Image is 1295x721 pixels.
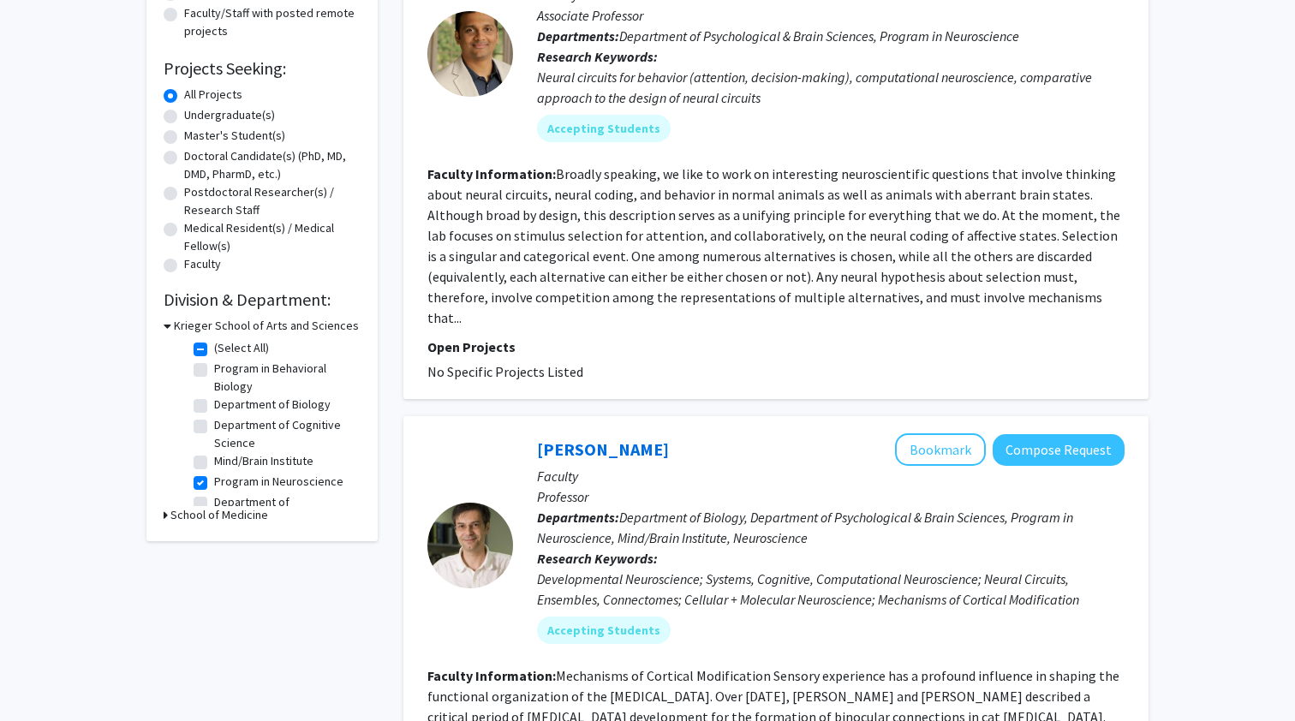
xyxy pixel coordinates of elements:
[537,115,671,142] mat-chip: Accepting Students
[619,27,1019,45] span: Department of Psychological & Brain Sciences, Program in Neuroscience
[174,317,359,335] h3: Krieger School of Arts and Sciences
[214,360,356,396] label: Program in Behavioral Biology
[993,434,1125,466] button: Compose Request to Alfredo Kirkwood
[537,466,1125,486] p: Faculty
[184,106,275,124] label: Undergraduate(s)
[427,165,556,182] b: Faculty Information:
[164,289,361,310] h2: Division & Department:
[184,147,361,183] label: Doctoral Candidate(s) (PhD, MD, DMD, PharmD, etc.)
[537,486,1125,507] p: Professor
[537,569,1125,610] div: Developmental Neuroscience; Systems, Cognitive, Computational Neuroscience; Neural Circuits, Ense...
[184,219,361,255] label: Medical Resident(s) / Medical Fellow(s)
[895,433,986,466] button: Add Alfredo Kirkwood to Bookmarks
[214,473,343,491] label: Program in Neuroscience
[214,493,356,547] label: Department of Psychological & Brain Sciences
[427,337,1125,357] p: Open Projects
[427,363,583,380] span: No Specific Projects Listed
[537,48,658,65] b: Research Keywords:
[184,183,361,219] label: Postdoctoral Researcher(s) / Research Staff
[184,255,221,273] label: Faculty
[170,506,268,524] h3: School of Medicine
[537,67,1125,108] div: Neural circuits for behavior (attention, decision-making), computational neuroscience, comparativ...
[214,396,331,414] label: Department of Biology
[184,86,242,104] label: All Projects
[537,509,619,526] b: Departments:
[13,644,73,708] iframe: Chat
[164,58,361,79] h2: Projects Seeking:
[537,550,658,567] b: Research Keywords:
[537,27,619,45] b: Departments:
[214,416,356,452] label: Department of Cognitive Science
[537,617,671,644] mat-chip: Accepting Students
[184,127,285,145] label: Master's Student(s)
[427,165,1120,326] fg-read-more: Broadly speaking, we like to work on interesting neuroscientific questions that involve thinking ...
[214,452,313,470] label: Mind/Brain Institute
[427,667,556,684] b: Faculty Information:
[184,4,361,40] label: Faculty/Staff with posted remote projects
[214,339,269,357] label: (Select All)
[537,5,1125,26] p: Associate Professor
[537,509,1073,546] span: Department of Biology, Department of Psychological & Brain Sciences, Program in Neuroscience, Min...
[537,438,669,460] a: [PERSON_NAME]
